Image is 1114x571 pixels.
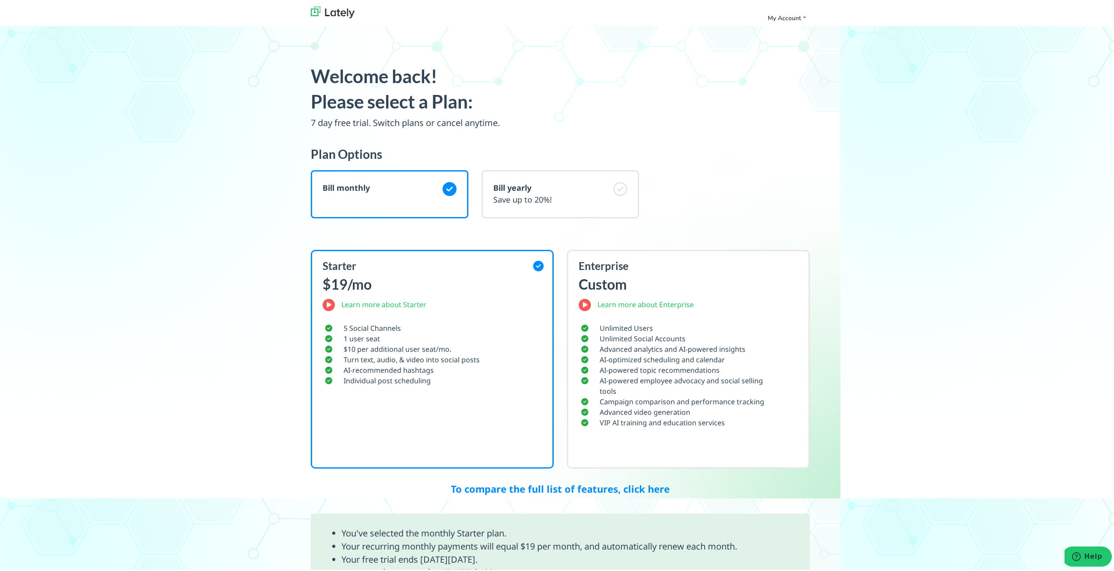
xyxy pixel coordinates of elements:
[451,480,670,494] a: To compare the full list of features, click here
[311,115,810,128] p: 7 day free trial. Switch plans or cancel anytime.
[344,332,380,342] small: 1 user seat
[600,406,690,415] small: Advanced video generation
[323,181,370,191] span: Bill monthly
[493,192,627,204] p: Save up to 20%!
[341,538,737,551] li: Your recurring monthly payments will equal $19 per month, and automatically renew each month.
[344,374,431,384] small: Individual post scheduling
[579,274,800,291] h2: Custom
[600,374,763,394] small: AI-powered employee advocacy and social selling tools
[597,298,694,308] a: Learn more about Enterprise
[341,298,426,308] a: Learn more about Starter
[493,181,531,191] span: Bill yearly
[579,258,800,271] h2: Enterprise
[600,322,653,331] small: Unlimited Users
[600,416,725,426] small: VIP AI training and education services
[311,89,810,111] h3: Please select a Plan:
[768,12,801,21] span: My Account
[344,343,451,352] small: $10 per additional user seat/mo.
[311,5,355,17] img: lately_logo_nav.700ca2e7.jpg
[600,364,720,373] small: AI-powered topic recommendations
[311,145,810,160] h4: Plan Options
[600,343,745,352] small: Advanced analytics and AI-powered insights
[323,258,544,271] h2: Starter
[344,364,434,373] small: AI-recommended hashtags
[764,9,810,24] a: My Account
[341,525,737,538] li: You've selected the monthly Starter plan.
[341,551,737,564] li: Your free trial ends [DATE][DATE].
[344,353,480,363] small: Turn text, audio, & video into social posts
[600,395,764,405] small: Campaign comparison and performance tracking
[1065,545,1112,567] iframe: Opens a widget where you can find more information
[323,274,544,291] h2: $19/mo
[600,353,725,363] small: AI-optimized scheduling and calendar
[600,332,685,342] small: Unlimited Social Accounts
[344,322,401,331] small: 5 Social Channels
[311,63,810,85] h3: Welcome back!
